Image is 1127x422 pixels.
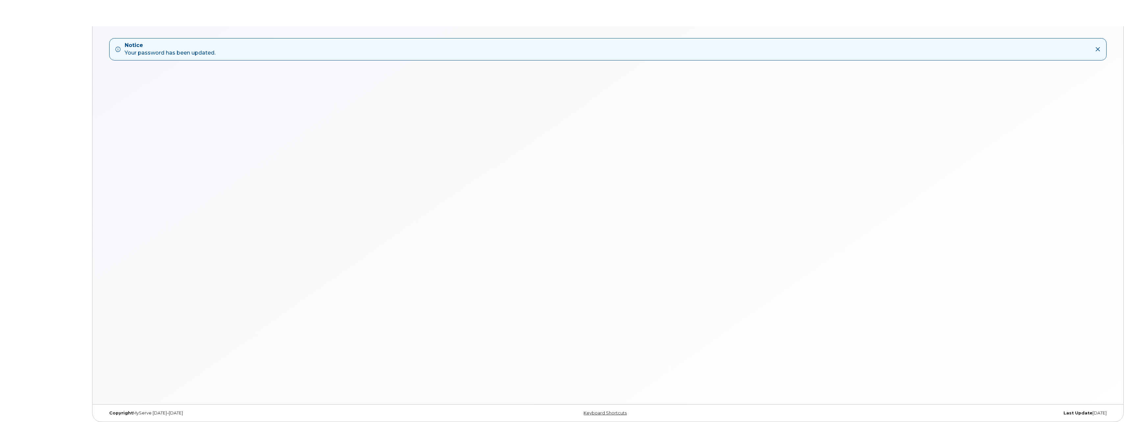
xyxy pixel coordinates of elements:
div: MyServe [DATE]–[DATE] [104,410,440,416]
strong: Notice [125,42,215,49]
div: Your password has been updated. [125,42,215,57]
strong: Last Update [1064,410,1092,415]
div: [DATE] [776,410,1112,416]
a: Keyboard Shortcuts [584,410,627,415]
strong: Copyright [109,410,133,415]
